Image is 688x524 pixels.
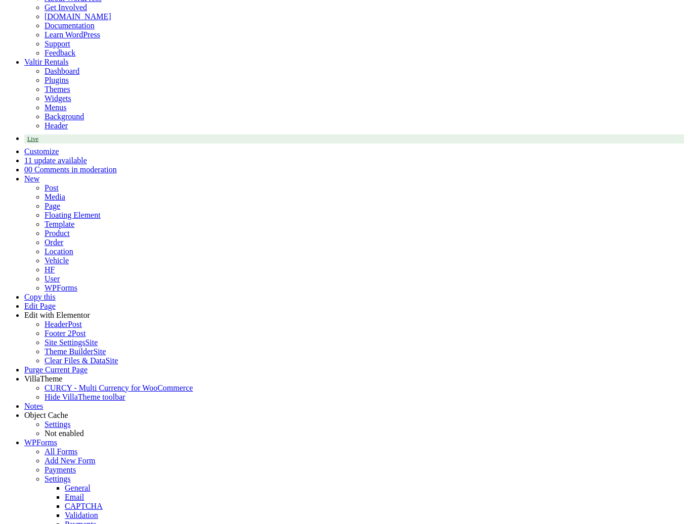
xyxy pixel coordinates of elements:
a: Settings [45,474,71,483]
a: Email [65,493,84,501]
span: Header [45,320,68,328]
span: Edit with Elementor [24,311,90,319]
a: Page [45,202,60,210]
a: Post [45,183,59,192]
a: Learn WordPress [45,30,100,39]
a: Template [45,220,74,228]
a: Location [45,247,73,256]
div: Object Cache [24,411,684,420]
span: Site [105,356,118,365]
a: Settings [45,420,71,428]
a: [DOMAIN_NAME] [45,12,111,21]
div: VillaTheme [24,374,684,384]
a: Add New Form [45,456,95,465]
a: WPForms [45,283,77,292]
div: Status: Not enabled [45,429,684,438]
a: General [65,484,91,492]
a: Menus [45,103,67,112]
ul: About WordPress [24,12,684,58]
span: 1 [24,156,28,165]
a: Clear Files & DataSite [45,356,118,365]
a: Documentation [45,21,95,30]
a: HeaderPost [45,320,82,328]
span: Hide VillaTheme toolbar [45,393,125,401]
a: Media [45,193,65,201]
span: Post [68,320,82,328]
a: Footer 2Post [45,329,85,338]
span: Clear Files & Data [45,356,105,365]
span: New [24,174,39,183]
a: Widgets [45,94,71,103]
a: Product [45,229,70,237]
a: WPForms [24,438,57,447]
a: Customize [24,147,59,156]
a: Feedback [45,49,75,57]
span: Theme Builder [45,347,93,356]
a: Site SettingsSite [45,338,98,347]
a: Edit Page [24,302,56,310]
span: 1 update available [28,156,87,165]
a: Notes [24,402,43,410]
a: Purge Current Page [24,365,88,374]
span: 0 [24,165,28,174]
a: Get Involved [45,3,87,12]
a: Live [24,134,684,144]
a: Valtir Rentals [24,58,69,66]
a: Copy this [24,293,56,301]
a: CURCY - Multi Currency for WooCommerce [45,384,193,392]
a: Validation [65,511,98,519]
span: 0 Comments in moderation [28,165,117,174]
a: Plugins [45,76,69,84]
a: Support [45,39,70,48]
a: Dashboard [45,67,79,75]
a: CAPTCHA [65,502,103,510]
a: User [45,274,60,283]
span: Site [85,338,98,347]
span: Site Settings [45,338,85,347]
a: Theme BuilderSite [45,347,106,356]
ul: Valtir Rentals [24,85,684,130]
span: Post [72,329,86,338]
a: Background [45,112,84,121]
a: All Forms [45,447,77,456]
a: HF [45,265,55,274]
span: Site [93,347,106,356]
a: Header [45,121,68,130]
ul: Valtir Rentals [24,67,684,85]
a: Order [45,238,63,247]
ul: New [24,183,684,293]
a: Payments [45,465,76,474]
a: Themes [45,85,70,93]
a: Vehicle [45,256,69,265]
a: Floating Element [45,211,101,219]
span: Footer 2 [45,329,72,338]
